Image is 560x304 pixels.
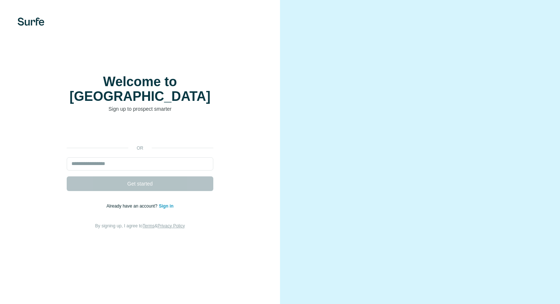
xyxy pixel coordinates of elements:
iframe: Schaltfläche „Über Google anmelden“ [63,124,217,140]
span: By signing up, I agree to & [95,223,185,228]
p: Sign up to prospect smarter [67,105,213,113]
a: Privacy Policy [158,223,185,228]
a: Terms [143,223,155,228]
img: Surfe's logo [18,18,44,26]
a: Sign in [159,204,173,209]
span: Already have an account? [107,204,159,209]
h1: Welcome to [GEOGRAPHIC_DATA] [67,74,213,104]
p: or [128,145,152,151]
